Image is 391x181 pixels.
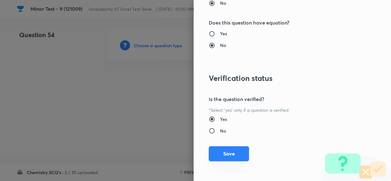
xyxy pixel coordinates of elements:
[220,42,226,48] h6: No
[209,107,355,113] p: *Select 'yes' only if a question is verified
[209,146,249,161] button: Save
[209,95,355,103] h5: Is the question verified?
[220,30,227,37] h6: Yes
[220,116,227,122] h6: Yes
[220,127,226,134] h6: No
[209,74,355,83] h3: Verification status
[209,19,355,26] h5: Does this question have equation?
